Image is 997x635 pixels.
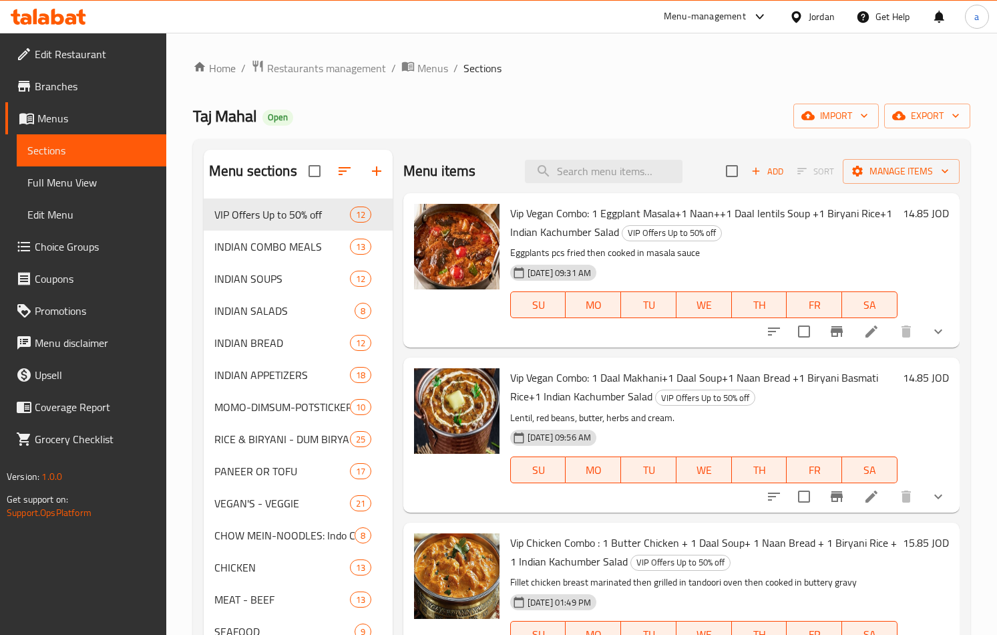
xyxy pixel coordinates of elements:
h6: 15.85 JOD [903,533,949,552]
div: VIP Offers Up to 50% off12 [204,199,393,231]
span: Sort sections [329,155,361,187]
span: [DATE] 09:31 AM [522,267,596,279]
span: Add [749,164,785,179]
span: SU [516,295,561,315]
li: / [391,60,396,76]
button: TU [621,457,676,483]
div: Menu-management [664,9,746,25]
span: INDIAN BREAD [214,335,350,351]
a: Edit Restaurant [5,38,166,70]
span: Edit Menu [27,207,156,223]
span: 13 [351,241,371,253]
button: Add section [361,155,393,187]
span: Menus [417,60,448,76]
span: PANEER OR TOFU [214,463,350,479]
div: items [350,559,371,576]
div: Jordan [809,9,835,24]
button: show more [922,481,954,513]
span: Branches [35,78,156,94]
div: INDIAN COMBO MEALS13 [204,231,393,263]
span: VIP Offers Up to 50% off [214,207,350,223]
span: Coupons [35,271,156,287]
a: Upsell [5,359,166,391]
a: Edit Menu [17,199,166,231]
span: INDIAN COMBO MEALS [214,239,350,255]
span: 13 [351,594,371,606]
button: Manage items [843,159,960,184]
div: INDIAN BREAD12 [204,327,393,359]
span: Vip Vegan Combo: 1 Daal Makhani+1 Daal Soup+1 Naan Bread +1 Biryani Basmati Rice+1 Indian Kachumb... [510,368,878,406]
button: export [884,104,970,128]
div: VEGAN'S - VEGGIE [214,495,350,511]
a: Restaurants management [251,59,386,77]
button: TU [621,291,676,318]
div: items [350,335,371,351]
span: RICE & BIRYANI - DUM BIRYANI CLAYPOT [214,431,350,447]
h2: Menu sections [209,161,297,181]
span: Menus [37,110,156,126]
span: INDIAN SOUPS [214,271,350,287]
span: 8 [355,529,371,542]
span: 17 [351,465,371,478]
span: SA [847,295,892,315]
button: SA [842,457,898,483]
span: INDIAN APPETIZERS [214,367,350,383]
span: TH [737,295,782,315]
span: Vip Vegan Combo: 1 Eggplant Masala+1 Naan++1 Daal lentils Soup +1 Biryani Rice+1 Indian Kachumber... [510,203,892,242]
span: CHOW MEIN-NOODLES: Indo Chinese [214,527,355,543]
div: items [355,303,371,319]
span: Sections [463,60,502,76]
span: import [804,108,868,124]
a: Promotions [5,295,166,327]
div: Open [262,110,293,126]
span: MEAT - BEEF [214,592,350,608]
span: 12 [351,337,371,350]
span: Upsell [35,367,156,383]
button: SU [510,457,566,483]
button: Branch-specific-item [821,481,853,513]
span: [DATE] 01:49 PM [522,596,596,609]
button: sort-choices [758,315,790,348]
a: Choice Groups [5,231,166,263]
span: Full Menu View [27,174,156,190]
span: VIP Offers Up to 50% off [656,390,755,406]
span: Select to update [790,483,818,511]
a: Sections [17,134,166,166]
button: Branch-specific-item [821,315,853,348]
span: 12 [351,273,371,285]
div: items [350,271,371,287]
a: Edit menu item [863,489,879,505]
img: Vip Chicken Combo : 1 Butter Chicken + 1 Daal Soup+ 1 Naan Bread + 1 Biryani Rice + 1 Indian Kach... [414,533,500,619]
div: INDIAN SOUPS12 [204,263,393,295]
li: / [241,60,246,76]
button: FR [787,291,842,318]
span: FR [792,295,837,315]
span: TU [626,461,671,480]
span: Promotions [35,303,156,319]
div: INDIAN APPETIZERS18 [204,359,393,391]
button: Add [746,161,789,182]
span: 25 [351,433,371,446]
span: Coverage Report [35,399,156,415]
span: Manage items [853,163,949,180]
span: FR [792,461,837,480]
span: Choice Groups [35,239,156,255]
a: Menus [401,59,448,77]
div: items [350,367,371,383]
span: SA [847,461,892,480]
span: 21 [351,497,371,510]
img: Vip Vegan Combo: 1 Daal Makhani+1 Daal Soup+1 Naan Bread +1 Biryani Basmati Rice+1 Indian Kachumb... [414,368,500,454]
p: Eggplants pcs fried then cooked in masala sauce [510,245,898,261]
span: CHICKEN [214,559,350,576]
svg: Show Choices [930,324,946,340]
span: TU [626,295,671,315]
span: WE [682,461,727,480]
a: Home [193,60,236,76]
button: WE [676,457,732,483]
div: VEGAN'S - VEGGIE21 [204,487,393,519]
